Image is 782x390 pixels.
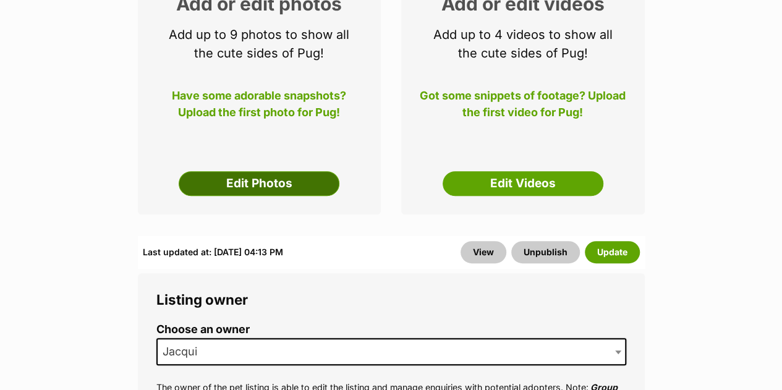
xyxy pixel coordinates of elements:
[156,338,626,365] span: Jacqui
[143,241,283,263] div: Last updated at: [DATE] 04:13 PM
[156,323,626,336] label: Choose an owner
[511,241,580,263] button: Unpublish
[420,25,626,62] p: Add up to 4 videos to show all the cute sides of Pug!
[179,171,339,196] a: Edit Photos
[461,241,506,263] a: View
[156,25,363,62] p: Add up to 9 photos to show all the cute sides of Pug!
[420,87,626,128] p: Got some snippets of footage? Upload the first video for Pug!
[156,291,248,308] span: Listing owner
[158,343,210,360] span: Jacqui
[156,87,363,128] p: Have some adorable snapshots? Upload the first photo for Pug!
[443,171,603,196] a: Edit Videos
[585,241,640,263] button: Update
